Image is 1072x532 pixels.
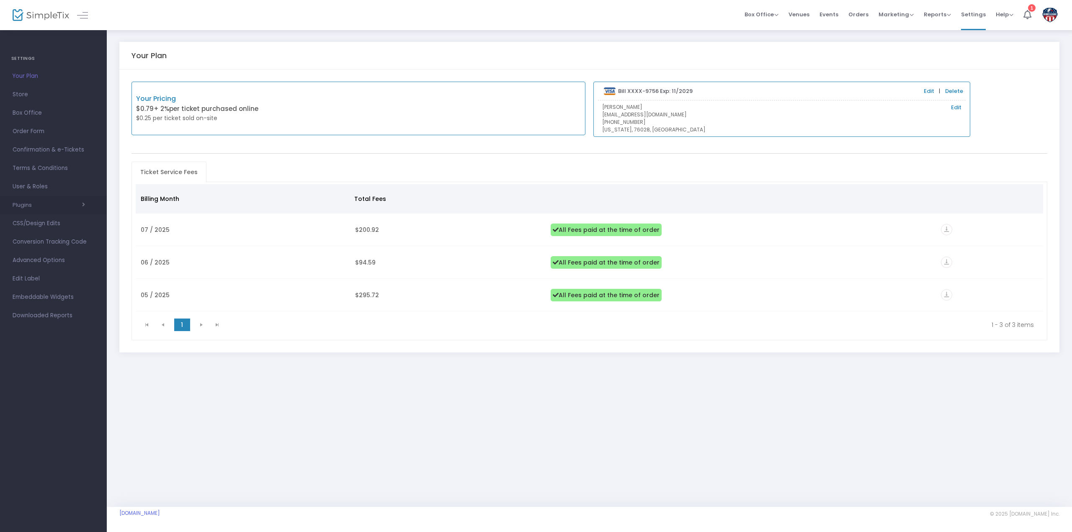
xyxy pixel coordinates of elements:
[941,226,952,235] a: vertical_align_bottom
[141,226,170,234] span: 07 / 2025
[13,181,94,192] span: User & Roles
[951,103,961,112] a: Edit
[136,94,358,104] p: Your Pricing
[13,218,94,229] span: CSS/Design Edits
[355,291,379,299] span: $295.72
[141,258,170,267] span: 06 / 2025
[136,104,358,114] p: $0.79 per ticket purchased online
[604,87,616,95] img: visa.png
[11,50,95,67] h4: SETTINGS
[13,89,94,100] span: Store
[13,202,85,208] button: Plugins
[618,87,693,95] b: Bill XXXX-9756 Exp: 11/2029
[941,224,952,235] i: vertical_align_bottom
[13,255,94,266] span: Advanced Options
[355,258,376,267] span: $94.59
[141,291,170,299] span: 05 / 2025
[924,10,951,18] span: Reports
[174,319,190,331] span: Page 1
[551,224,662,236] span: All Fees paid at the time of order
[990,511,1059,517] span: © 2025 [DOMAIN_NAME] Inc.
[819,4,838,25] span: Events
[136,184,1044,311] div: Data table
[13,310,94,321] span: Downloaded Reports
[996,10,1013,18] span: Help
[131,51,167,60] h5: Your Plan
[602,103,961,111] p: [PERSON_NAME]
[937,87,942,95] span: |
[941,292,952,300] a: vertical_align_bottom
[745,10,778,18] span: Box Office
[941,259,952,267] a: vertical_align_bottom
[13,292,94,303] span: Embeddable Widgets
[551,289,662,301] span: All Fees paid at the time of order
[13,273,94,284] span: Edit Label
[136,184,349,213] th: Billing Month
[136,114,358,123] p: $0.25 per ticket sold on-site
[789,4,809,25] span: Venues
[355,226,379,234] span: $200.92
[13,108,94,118] span: Box Office
[13,236,94,247] span: Conversion Tracking Code
[231,321,1034,329] kendo-pager-info: 1 - 3 of 3 items
[135,165,203,179] span: Ticket Service Fees
[119,510,160,517] a: [DOMAIN_NAME]
[602,118,961,126] p: [PHONE_NUMBER]
[551,256,662,269] span: All Fees paid at the time of order
[349,184,544,213] th: Total Fees
[848,4,868,25] span: Orders
[13,126,94,137] span: Order Form
[941,289,952,301] i: vertical_align_bottom
[924,87,934,95] a: Edit
[879,10,914,18] span: Marketing
[961,4,986,25] span: Settings
[13,71,94,82] span: Your Plan
[941,257,952,268] i: vertical_align_bottom
[602,111,961,118] p: [EMAIL_ADDRESS][DOMAIN_NAME]
[154,104,169,113] span: + 2%
[13,144,94,155] span: Confirmation & e-Tickets
[945,87,963,95] a: Delete
[602,126,961,134] p: [US_STATE], 76028, [GEOGRAPHIC_DATA]
[13,163,94,174] span: Terms & Conditions
[1028,4,1036,12] div: 1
